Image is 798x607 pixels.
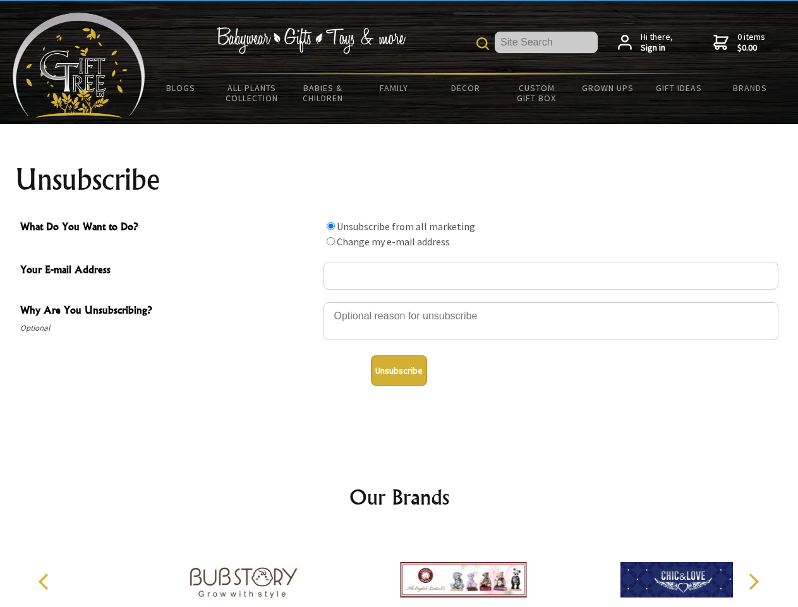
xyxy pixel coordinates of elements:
button: Next [739,568,767,596]
strong: Sign in [641,42,673,54]
button: Unsubscribe [371,355,427,386]
h2: Our Brands [25,482,773,512]
label: Unsubscribe from all marketing [337,220,475,233]
textarea: Why Are You Unsubscribing? [323,302,778,340]
span: Optional [20,321,317,336]
img: Babywear - Gifts - Toys & more [216,27,406,54]
input: Your E-mail Address [323,262,778,290]
a: BLOGS [145,75,217,101]
h1: Unsubscribe [15,164,783,195]
span: Your E-mail Address [20,262,317,280]
img: product search [476,37,489,50]
a: Grown Ups [572,75,643,101]
span: 0 items [737,31,765,54]
a: Gift Ideas [643,75,715,101]
strong: $0.00 [737,42,765,54]
a: Babies & Children [287,75,359,111]
a: Hi there,Sign in [618,32,673,54]
a: Decor [430,75,501,101]
span: Why Are You Unsubscribing? [20,302,317,321]
label: Change my e-mail address [337,235,450,248]
a: All Plants Collection [217,75,288,111]
a: 0 items$0.00 [713,32,765,54]
input: What Do You Want to Do? [327,222,335,230]
input: Site Search [495,32,598,53]
span: What Do You Want to Do? [20,219,317,237]
button: Previous [32,568,59,596]
span: Hi there, [641,32,673,54]
a: Brands [715,75,786,101]
a: Custom Gift Box [501,75,572,111]
a: Family [359,75,430,101]
input: What Do You Want to Do? [327,237,335,245]
img: Babyware - Gifts - Toys and more... [13,13,145,118]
